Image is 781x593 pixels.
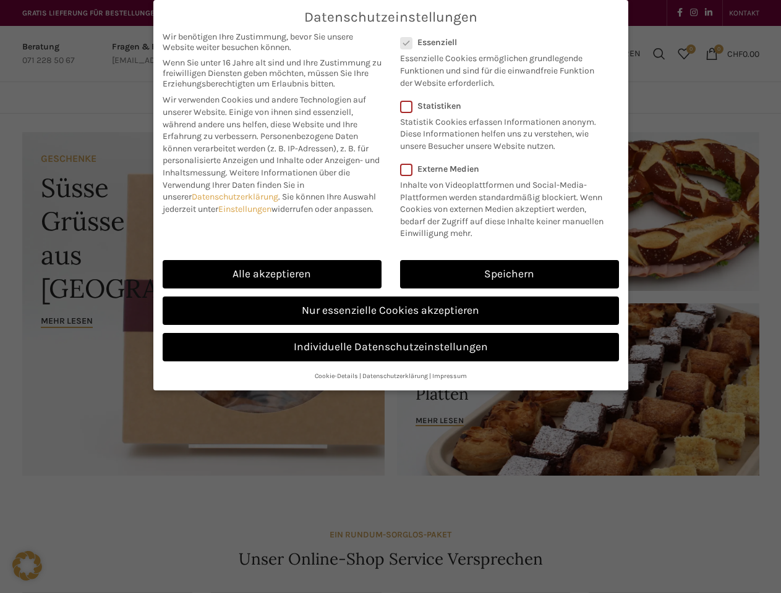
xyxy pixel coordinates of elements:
span: Datenschutzeinstellungen [304,9,477,25]
a: Individuelle Datenschutzeinstellungen [163,333,619,361]
a: Nur essenzielle Cookies akzeptieren [163,296,619,325]
a: Datenschutzerklärung [192,191,278,202]
label: Externe Medien [400,164,611,174]
span: Wir benötigen Ihre Zustimmung, bevor Sie unsere Website weiter besuchen können. [163,32,382,53]
a: Speichern [400,260,619,288]
span: Wenn Sie unter 16 Jahre alt sind und Ihre Zustimmung zu freiwilligen Diensten geben möchten, müss... [163,57,382,89]
a: Alle akzeptieren [163,260,382,288]
a: Impressum [432,372,467,380]
span: Wir verwenden Cookies und andere Technologien auf unserer Website. Einige von ihnen sind essenzie... [163,95,366,141]
span: Sie können Ihre Auswahl jederzeit unter widerrufen oder anpassen. [163,191,376,214]
span: Personenbezogene Daten können verarbeitet werden (z. B. IP-Adressen), z. B. für personalisierte A... [163,131,380,178]
a: Einstellungen [218,204,271,214]
p: Statistik Cookies erfassen Informationen anonym. Diese Informationen helfen uns zu verstehen, wie... [400,111,603,153]
p: Essenzielle Cookies ermöglichen grundlegende Funktionen und sind für die einwandfreie Funktion de... [400,48,603,89]
span: Weitere Informationen über die Verwendung Ihrer Daten finden Sie in unserer . [163,167,350,202]
a: Datenschutzerklärung [362,372,428,380]
a: Cookie-Details [315,372,358,380]
p: Inhalte von Videoplattformen und Social-Media-Plattformen werden standardmäßig blockiert. Wenn Co... [400,174,611,240]
label: Essenziell [400,37,603,48]
label: Statistiken [400,101,603,111]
